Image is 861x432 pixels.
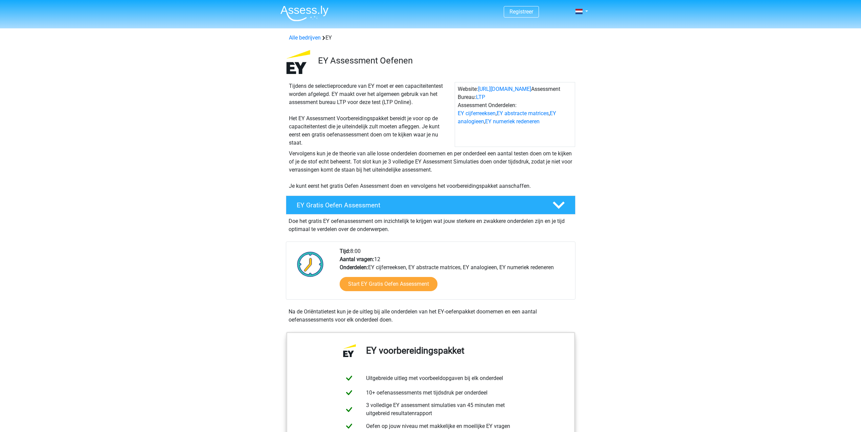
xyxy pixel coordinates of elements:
[289,34,321,41] a: Alle bedrijven
[485,118,540,125] a: EY numeriek redeneren
[509,8,533,15] a: Registreer
[286,150,575,190] div: Vervolgens kun je de theorie van alle losse onderdelen doornemen en per onderdeel een aantal test...
[283,196,578,214] a: EY Gratis Oefen Assessment
[286,214,575,233] div: Doe het gratis EY oefenassessment om inzichtelijk te krijgen wat jouw sterkere en zwakkere onderd...
[458,110,496,117] a: EY cijferreeksen
[280,5,328,21] img: Assessly
[286,34,575,42] div: EY
[340,256,374,262] b: Aantal vragen:
[497,110,549,117] a: EY abstracte matrices
[476,94,485,100] a: LTP
[340,248,350,254] b: Tijd:
[340,277,437,291] a: Start EY Gratis Oefen Assessment
[318,55,570,66] h3: EY Assessment Oefenen
[286,308,575,324] div: Na de Oriëntatietest kun je de uitleg bij alle onderdelen van het EY-oefenpakket doornemen en een...
[335,247,575,299] div: 8:00 12 EY cijferreeksen, EY abstracte matrices, EY analogieen, EY numeriek redeneren
[478,86,531,92] a: [URL][DOMAIN_NAME]
[286,82,455,147] div: Tijdens de selectieprocedure van EY moet er een capaciteitentest worden afgelegd. EY maakt over h...
[455,82,575,147] div: Website: Assessment Bureau: Assessment Onderdelen: , , ,
[293,247,327,281] img: Klok
[340,264,368,271] b: Onderdelen:
[297,201,542,209] h4: EY Gratis Oefen Assessment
